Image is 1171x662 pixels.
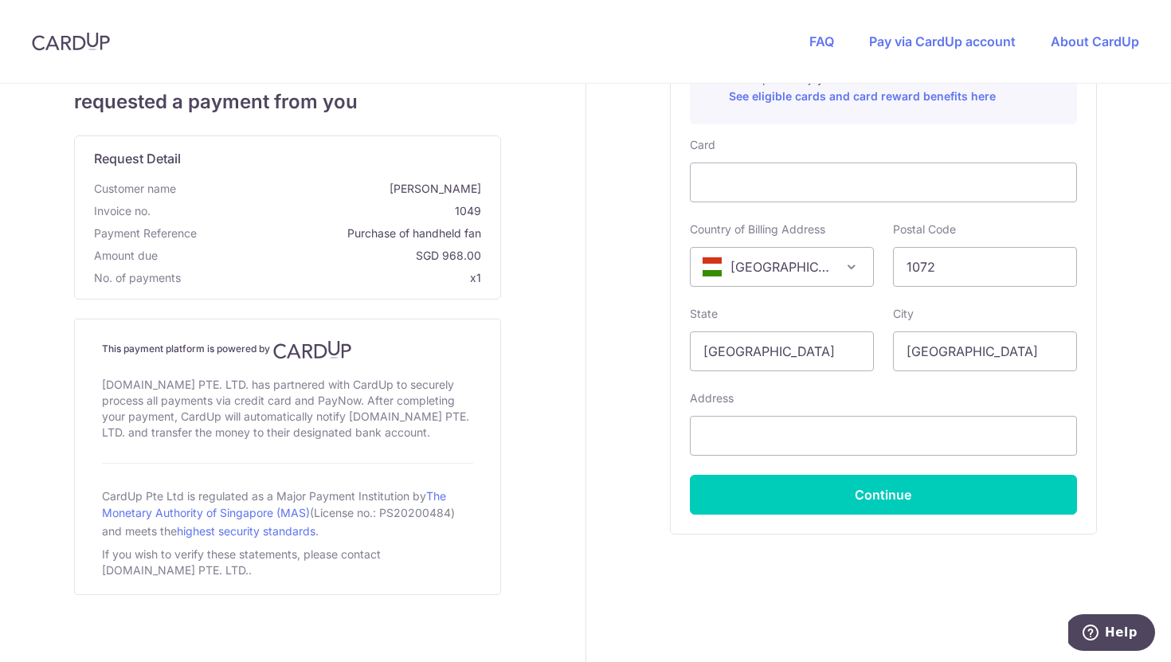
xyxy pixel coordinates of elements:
[690,306,718,322] label: State
[690,390,734,406] label: Address
[1051,33,1139,49] a: About CardUp
[893,221,956,237] label: Postal Code
[94,151,181,166] span: translation missing: en.request_detail
[273,340,351,359] img: CardUp
[893,247,1077,287] input: Example 123456
[690,137,715,153] label: Card
[1068,614,1155,654] iframe: Opens a widget where you can find more information
[94,181,176,197] span: Customer name
[74,88,501,116] span: requested a payment from you
[32,32,110,51] img: CardUp
[94,248,158,264] span: Amount due
[94,270,181,286] span: No. of payments
[809,33,834,49] a: FAQ
[182,181,481,197] span: [PERSON_NAME]
[691,248,873,286] span: Hungary
[102,543,473,582] div: If you wish to verify these statements, please contact [DOMAIN_NAME] PTE. LTD..
[102,483,473,543] div: CardUp Pte Ltd is regulated as a Major Payment Institution by (License no.: PS20200484) and meets...
[203,225,481,241] span: Purchase of handheld fan
[893,306,914,322] label: City
[690,221,825,237] label: Country of Billing Address
[94,226,197,240] span: translation missing: en.payment_reference
[470,271,481,284] span: x1
[102,340,473,359] h4: This payment platform is powered by
[164,248,481,264] span: SGD 968.00
[177,524,315,538] a: highest security standards
[690,475,1077,515] button: Continue
[94,203,151,219] span: Invoice no.
[869,33,1016,49] a: Pay via CardUp account
[157,203,481,219] span: 1049
[102,489,446,519] a: The Monetary Authority of Singapore (MAS)
[703,173,1063,192] iframe: Secure card payment input frame
[102,374,473,444] div: [DOMAIN_NAME] PTE. LTD. has partnered with CardUp to securely process all payments via credit car...
[729,89,996,103] a: See eligible cards and card reward benefits here
[690,247,874,287] span: Hungary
